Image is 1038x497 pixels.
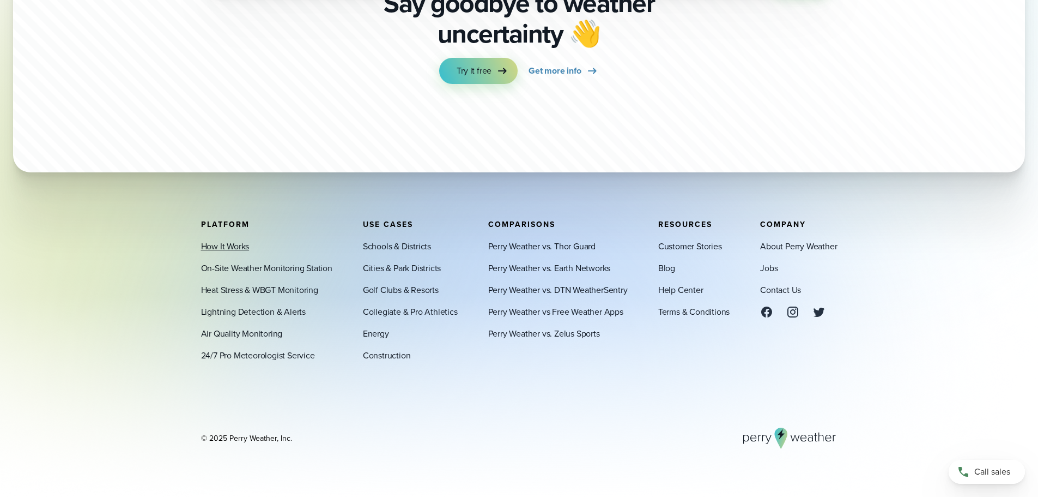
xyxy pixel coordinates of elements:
a: Air Quality Monitoring [201,327,283,340]
a: Try it free [439,58,518,84]
a: Help Center [658,283,703,296]
a: Golf Clubs & Resorts [363,283,439,296]
a: How It Works [201,239,250,253]
a: Perry Weather vs Free Weather Apps [488,305,623,318]
a: Perry Weather vs. Earth Networks [488,261,611,274]
a: Heat Stress & WBGT Monitoring [201,283,318,296]
span: Get more info [529,64,581,77]
a: Get more info [529,58,598,84]
span: Platform [201,218,250,230]
a: Perry Weather vs. DTN WeatherSentry [488,283,628,296]
a: Cities & Park Districts [363,261,441,274]
a: Construction [363,349,411,362]
span: Resources [658,218,712,230]
a: Blog [658,261,675,274]
a: Energy [363,327,389,340]
a: About Perry Weather [760,239,837,253]
span: Comparisons [488,218,555,230]
a: Lightning Detection & Alerts [201,305,306,318]
a: Contact Us [760,283,801,296]
div: © 2025 Perry Weather, Inc. [201,433,292,444]
a: On-Site Weather Monitoring Station [201,261,332,274]
span: Company [760,218,806,230]
a: Perry Weather vs. Thor Guard [488,239,596,253]
span: Use Cases [363,218,413,230]
a: Collegiate & Pro Athletics [363,305,458,318]
a: Perry Weather vs. Zelus Sports [488,327,600,340]
a: Schools & Districts [363,239,431,253]
a: Call sales [949,460,1025,484]
a: Customer Stories [658,239,722,253]
span: Call sales [974,465,1010,478]
a: Jobs [760,261,778,274]
a: 24/7 Pro Meteorologist Service [201,349,315,362]
span: Try it free [457,64,491,77]
a: Terms & Conditions [658,305,730,318]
